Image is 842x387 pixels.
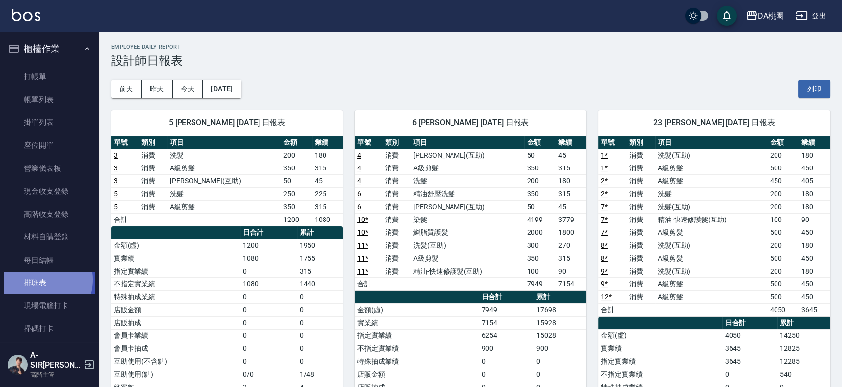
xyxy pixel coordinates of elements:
h2: Employee Daily Report [111,44,830,50]
td: 450 [799,252,830,265]
td: 店販金額 [111,303,240,316]
td: 特殊抽成業績 [355,355,479,368]
td: 洗髮(互助) [655,265,768,277]
td: 350 [524,187,555,200]
button: 列印 [798,80,830,98]
td: 405 [799,174,830,187]
a: 6 [357,203,361,211]
td: 消費 [627,162,655,174]
button: [DATE] [203,80,241,98]
td: 200 [768,149,799,162]
td: 45 [556,149,586,162]
td: 金額(虛) [111,239,240,252]
table: a dense table [111,136,343,226]
th: 日合計 [722,317,777,330]
td: 指定實業績 [598,355,722,368]
td: 消費 [627,213,655,226]
td: 0 [479,355,533,368]
td: 消費 [383,213,410,226]
td: 0 [297,290,343,303]
td: 消費 [383,239,410,252]
td: 實業績 [598,342,722,355]
td: 90 [799,213,830,226]
td: 0 [722,368,777,381]
td: 3645 [799,303,830,316]
td: 店販金額 [355,368,479,381]
td: 消費 [383,187,410,200]
td: 0 [297,316,343,329]
td: 消費 [627,187,655,200]
td: 特殊抽成業績 [111,290,240,303]
td: 0 [240,265,297,277]
td: 450 [799,290,830,303]
button: 前天 [111,80,142,98]
td: [PERSON_NAME](互助) [167,174,281,187]
td: 消費 [383,252,410,265]
a: 5 [114,203,118,211]
table: a dense table [355,136,586,291]
td: 14250 [777,329,830,342]
td: 0 [297,329,343,342]
td: 450 [768,174,799,187]
td: 7154 [479,316,533,329]
td: [PERSON_NAME](互助) [411,200,525,213]
td: 洗髮(互助) [655,149,768,162]
td: 300 [524,239,555,252]
td: 會員卡業績 [111,329,240,342]
td: 500 [768,162,799,174]
td: 200 [768,265,799,277]
td: 17698 [534,303,586,316]
td: 消費 [627,239,655,252]
th: 類別 [383,136,410,149]
td: 消費 [139,174,167,187]
div: DA桃園 [758,10,784,22]
td: 7154 [556,277,586,290]
td: 洗髮 [411,174,525,187]
td: 3779 [556,213,586,226]
td: 315 [556,187,586,200]
td: A級剪髮 [655,174,768,187]
td: 12285 [777,355,830,368]
td: A級剪髮 [655,290,768,303]
a: 4 [357,177,361,185]
td: 1200 [240,239,297,252]
h5: A-SIR[PERSON_NAME] [30,350,81,370]
td: 315 [312,162,343,174]
td: 金額(虛) [355,303,479,316]
td: 12825 [777,342,830,355]
td: 900 [534,342,586,355]
td: 精油-快速修護髮(互助) [655,213,768,226]
td: 消費 [383,174,410,187]
td: 180 [799,149,830,162]
td: 15028 [534,329,586,342]
td: 消費 [627,277,655,290]
td: 不指定實業績 [598,368,722,381]
td: 1800 [556,226,586,239]
td: 消費 [627,226,655,239]
td: 100 [524,265,555,277]
td: 1755 [297,252,343,265]
td: A級剪髮 [411,252,525,265]
td: 0 [240,290,297,303]
td: 50 [281,174,312,187]
span: 5 [PERSON_NAME] [DATE] 日報表 [123,118,331,128]
a: 掃碼打卡 [4,317,95,340]
td: 0 [240,316,297,329]
span: 23 [PERSON_NAME] [DATE] 日報表 [610,118,818,128]
td: 180 [799,265,830,277]
td: 互助使用(不含點) [111,355,240,368]
td: 消費 [383,149,410,162]
a: 掛單列表 [4,111,95,134]
td: 4050 [768,303,799,316]
td: 洗髮 [167,149,281,162]
th: 類別 [139,136,167,149]
a: 座位開單 [4,134,95,157]
th: 日合計 [240,226,297,239]
span: 6 [PERSON_NAME] [DATE] 日報表 [367,118,575,128]
th: 金額 [524,136,555,149]
td: 315 [556,162,586,174]
a: 3 [114,177,118,185]
td: 0 [534,355,586,368]
td: 消費 [383,200,410,213]
td: 消費 [139,162,167,174]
